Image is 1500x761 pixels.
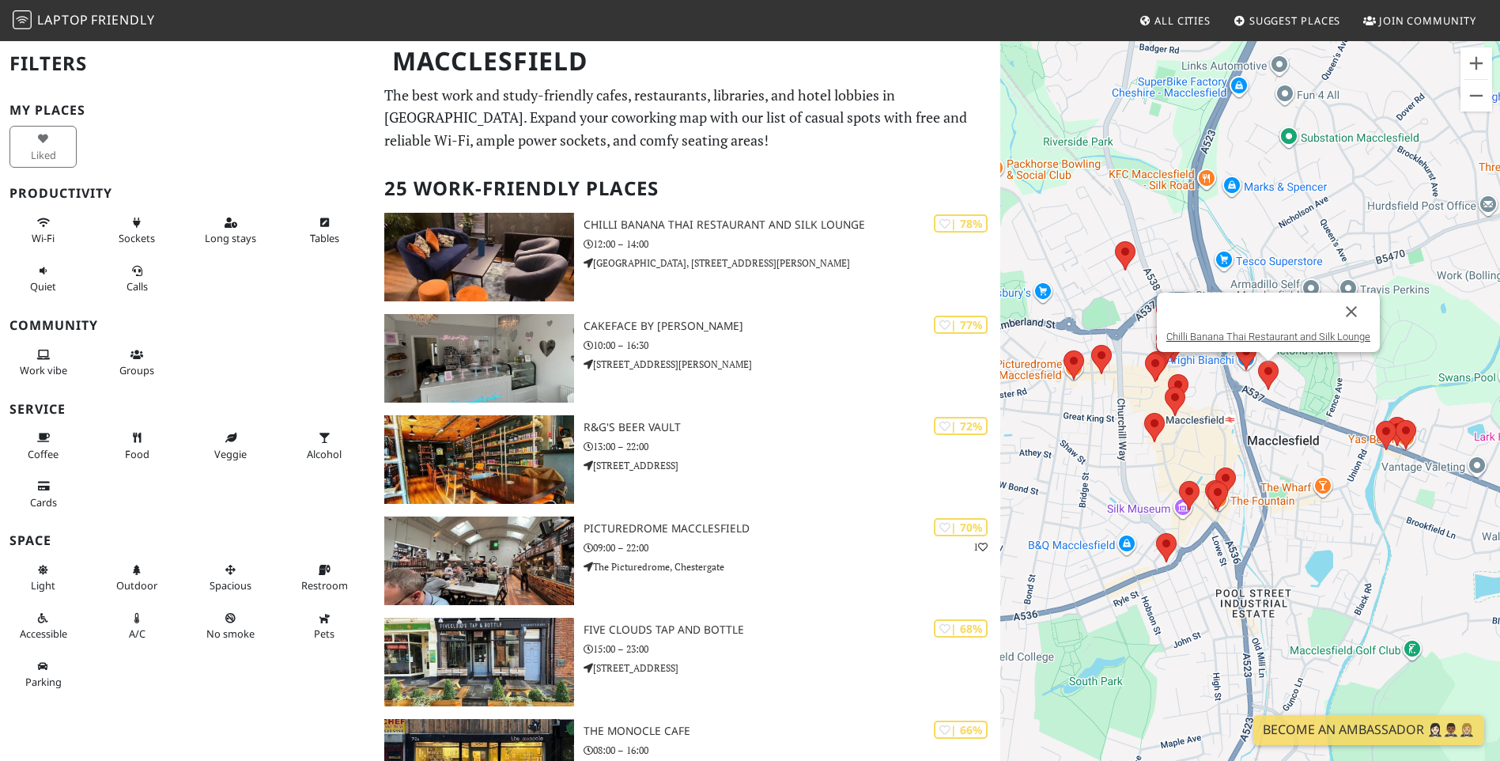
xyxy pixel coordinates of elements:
span: Spacious [210,578,251,593]
a: Suggest Places [1227,6,1347,35]
button: A/C [104,605,171,647]
button: Wi-Fi [9,210,77,252]
h3: My Places [9,103,365,118]
a: All Cities [1132,6,1217,35]
h3: Chilli Banana Thai Restaurant and Silk Lounge [584,218,1000,232]
span: Group tables [119,363,154,377]
button: Light [9,557,77,599]
span: All Cities [1154,13,1211,28]
button: Parking [9,653,77,695]
span: Work-friendly tables [310,231,339,245]
p: 10:00 – 16:30 [584,338,1000,353]
a: Become an Ambassador 🤵🏻‍♀️🤵🏾‍♂️🤵🏼‍♀️ [1253,715,1484,745]
span: Parking [25,675,62,689]
h1: Macclesfield [380,40,996,83]
button: No smoke [197,605,264,647]
span: Quiet [30,279,56,293]
img: Cakeface By James [384,314,573,403]
span: Veggie [214,447,247,461]
div: | 78% [934,214,988,233]
button: Pets [291,605,358,647]
h3: Cakeface By [PERSON_NAME] [584,320,1000,333]
a: Picturedrome Macclesfield | 70% 1 Picturedrome Macclesfield 09:00 – 22:00 The Picturedrome, Chest... [375,517,999,605]
button: Spacious [197,557,264,599]
div: | 72% [934,417,988,435]
p: 08:00 – 16:00 [584,743,1000,758]
span: Stable Wi-Fi [32,231,55,245]
span: Friendly [91,11,154,28]
button: Groups [104,342,171,384]
span: Outdoor area [116,578,157,593]
button: Calls [104,258,171,300]
span: Join Community [1379,13,1476,28]
img: Picturedrome Macclesfield [384,517,573,605]
p: The best work and study-friendly cafes, restaurants, libraries, and hotel lobbies in [GEOGRAPHIC_... [384,84,990,152]
h3: Service [9,402,365,417]
span: Power sockets [119,231,155,245]
p: 09:00 – 22:00 [584,540,1000,555]
p: 1 [973,540,988,555]
p: 15:00 – 23:00 [584,642,1000,657]
p: The Picturedrome, Chestergate [584,559,1000,574]
span: Suggest Places [1249,13,1341,28]
button: Quiet [9,258,77,300]
div: | 77% [934,316,988,334]
button: Tables [291,210,358,252]
h3: R&G's Beer Vault [584,421,1000,434]
span: Restroom [301,578,348,593]
button: Sockets [104,210,171,252]
h3: The Monocle Cafe [584,725,1000,738]
p: 12:00 – 14:00 [584,237,1000,252]
span: People working [20,363,67,377]
span: Air conditioned [129,627,145,641]
span: Coffee [28,447,59,461]
p: [STREET_ADDRESS] [584,661,1000,676]
button: Cards [9,473,77,515]
a: LaptopFriendly LaptopFriendly [13,7,155,35]
a: Five Clouds Tap and Bottle | 68% Five Clouds Tap and Bottle 15:00 – 23:00 [STREET_ADDRESS] [375,618,999,706]
span: Smoke free [206,627,255,641]
h3: Space [9,533,365,548]
p: 13:00 – 22:00 [584,439,1000,454]
button: Coffee [9,425,77,467]
button: Food [104,425,171,467]
h2: Filters [9,40,365,88]
img: R&G's Beer Vault [384,415,573,504]
button: Zoom in [1460,47,1492,79]
h2: 25 Work-Friendly Places [384,165,990,213]
h3: Community [9,318,365,333]
span: Accessible [20,627,67,641]
button: Long stays [197,210,264,252]
button: Alcohol [291,425,358,467]
span: Pet friendly [314,627,334,641]
h3: Productivity [9,186,365,201]
img: Chilli Banana Thai Restaurant and Silk Lounge [384,213,573,301]
div: | 66% [934,721,988,739]
button: Outdoor [104,557,171,599]
a: Chilli Banana Thai Restaurant and Silk Lounge | 78% Chilli Banana Thai Restaurant and Silk Lounge... [375,213,999,301]
a: Join Community [1357,6,1483,35]
button: Work vibe [9,342,77,384]
h3: Picturedrome Macclesfield [584,522,1000,536]
span: Alcohol [307,447,342,461]
span: Food [125,447,149,461]
button: Veggie [197,425,264,467]
div: | 68% [934,619,988,638]
button: Close [1332,293,1370,331]
p: [STREET_ADDRESS] [584,458,1000,473]
button: Restroom [291,557,358,599]
img: LaptopFriendly [13,10,32,29]
div: | 70% [934,518,988,536]
a: R&G's Beer Vault | 72% R&G's Beer Vault 13:00 – 22:00 [STREET_ADDRESS] [375,415,999,504]
span: Long stays [205,231,256,245]
span: Laptop [37,11,89,28]
img: Five Clouds Tap and Bottle [384,618,573,706]
span: Credit cards [30,495,57,509]
a: Cakeface By James | 77% Cakeface By [PERSON_NAME] 10:00 – 16:30 [STREET_ADDRESS][PERSON_NAME] [375,314,999,403]
h3: Five Clouds Tap and Bottle [584,623,1000,637]
button: Accessible [9,605,77,647]
a: Chilli Banana Thai Restaurant and Silk Lounge [1166,331,1370,343]
p: [GEOGRAPHIC_DATA], [STREET_ADDRESS][PERSON_NAME] [584,256,1000,271]
button: Zoom out [1460,80,1492,112]
p: [STREET_ADDRESS][PERSON_NAME] [584,357,1000,372]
